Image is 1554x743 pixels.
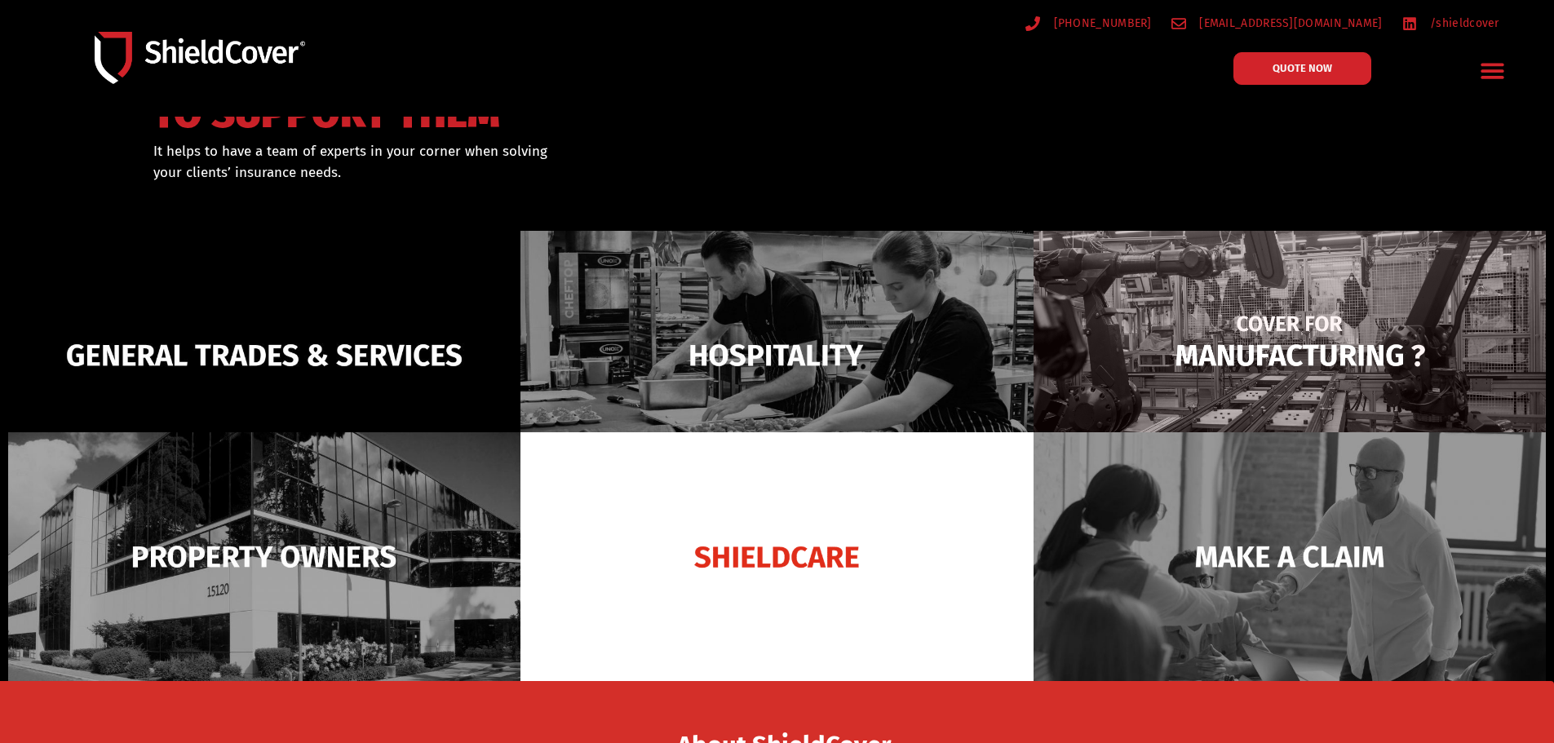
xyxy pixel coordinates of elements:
span: [PHONE_NUMBER] [1050,13,1152,33]
a: /shieldcover [1402,13,1499,33]
span: [EMAIL_ADDRESS][DOMAIN_NAME] [1195,13,1382,33]
span: QUOTE NOW [1273,63,1332,73]
div: Menu Toggle [1474,51,1512,90]
div: It helps to have a team of experts in your corner when solving [153,141,861,183]
span: /shieldcover [1426,13,1499,33]
a: QUOTE NOW [1233,52,1371,85]
a: [EMAIL_ADDRESS][DOMAIN_NAME] [1171,13,1383,33]
p: your clients’ insurance needs. [153,162,861,184]
a: [PHONE_NUMBER] [1025,13,1152,33]
img: Shield-Cover-Underwriting-Australia-logo-full [95,32,305,83]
